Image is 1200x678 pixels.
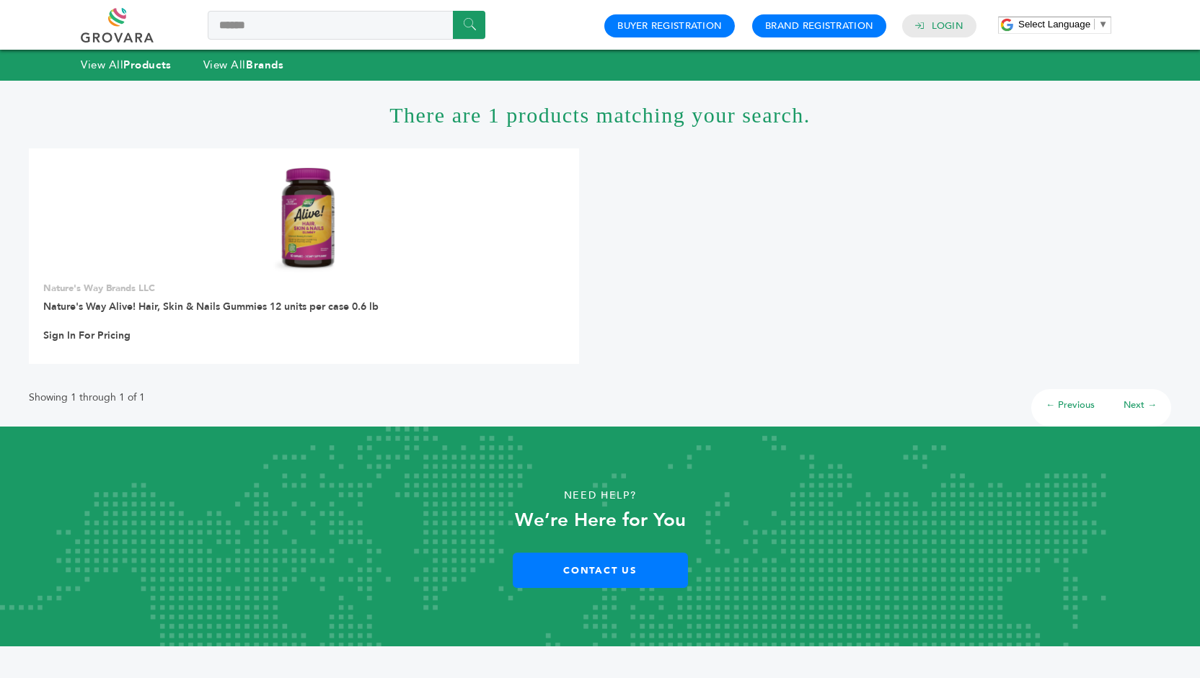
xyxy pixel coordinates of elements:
[43,282,565,295] p: Nature's Way Brands LLC
[43,329,131,342] a: Sign In For Pricing
[123,58,171,72] strong: Products
[515,507,686,533] strong: We’re Here for You
[1098,19,1108,30] span: ▼
[81,58,172,72] a: View AllProducts
[932,19,963,32] a: Login
[765,19,873,32] a: Brand Registration
[203,58,284,72] a: View AllBrands
[1018,19,1108,30] a: Select Language​
[1018,19,1090,30] span: Select Language
[1046,398,1095,411] a: ← Previous
[617,19,722,32] a: Buyer Registration
[29,389,145,406] p: Showing 1 through 1 of 1
[60,485,1140,507] p: Need Help?
[29,81,1171,148] h1: There are 1 products matching your search.
[43,300,379,313] a: Nature's Way Alive! Hair, Skin & Nails Gummies 12 units per case 0.6 lb
[1124,398,1157,411] a: Next →
[273,168,335,272] img: Nature's Way Alive! Hair, Skin & Nails Gummies 12 units per case 0.6 lb
[208,11,485,40] input: Search a product or brand...
[513,553,688,588] a: Contact Us
[246,58,283,72] strong: Brands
